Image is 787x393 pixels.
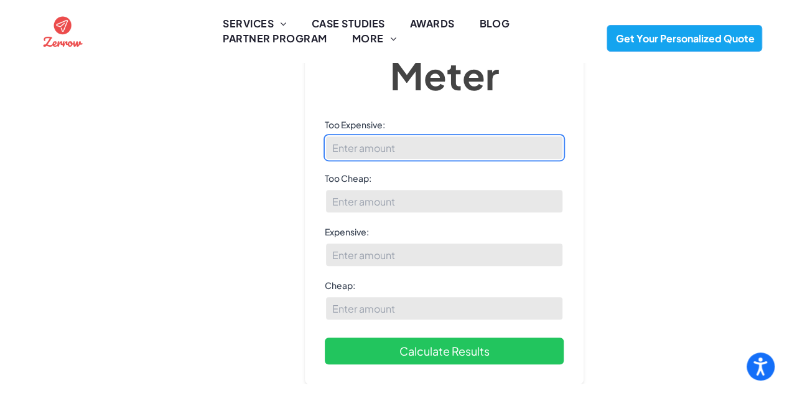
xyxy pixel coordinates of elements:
a: SERVICES [210,16,299,31]
label: Cheap: [325,279,564,291]
a: BLOG [467,16,522,31]
img: the logo for zernow is a red circle with an airplane in it . [41,9,85,54]
label: Too Cheap: [325,172,564,184]
a: AWARDS [397,16,467,31]
input: Enter amount [325,189,564,214]
label: Too Expensive: [325,118,564,131]
input: Enter amount [325,242,564,267]
label: Expensive: [325,225,564,238]
a: Get Your Personalized Quote [607,25,762,52]
button: Calculate Results [325,338,564,364]
input: Enter amount [325,135,564,160]
input: Enter amount [325,296,564,321]
span: Get Your Personalized Quote [611,26,758,51]
a: PARTNER PROGRAM [210,31,339,46]
a: MORE [340,31,409,46]
a: CASE STUDIES [299,16,398,31]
